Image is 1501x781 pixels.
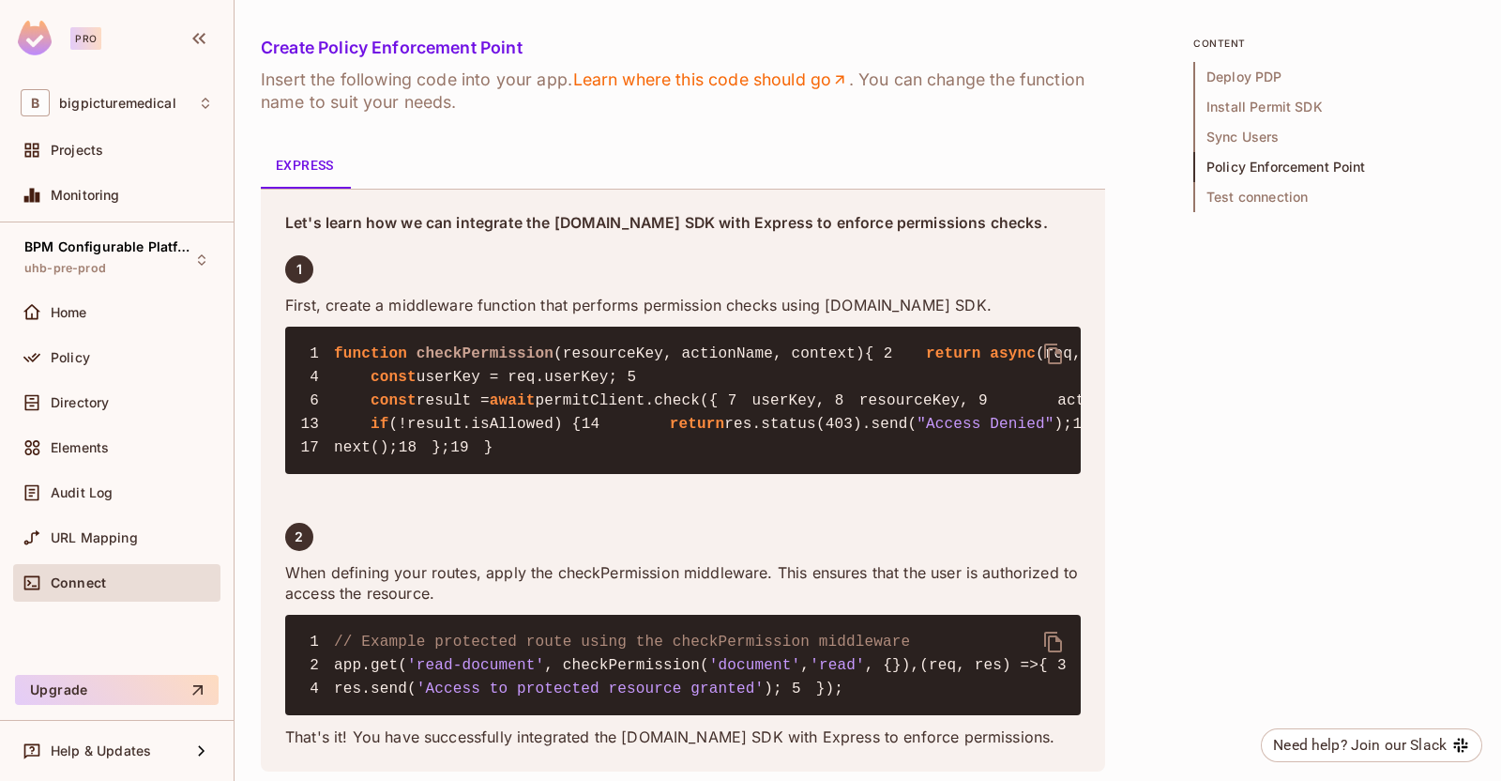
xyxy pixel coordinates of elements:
span: ) [856,345,865,362]
span: 4 [300,678,334,700]
span: return [926,345,981,362]
span: ( [919,657,929,674]
span: Workspace: bigpicturemedical [59,96,176,111]
span: 'Access to protected resource granted' [417,681,765,697]
span: uhb-pre-prod [24,261,106,276]
span: 9 [969,390,1003,412]
a: Learn where this code should go [572,69,849,91]
span: resourceKey, actionName, context [563,345,856,362]
span: , checkPermission( [544,657,709,674]
span: Connect [51,575,106,590]
span: const [371,392,417,409]
span: ); [1054,416,1072,433]
span: Install Permit SDK [1193,92,1475,122]
span: ( [553,345,563,362]
span: B [21,89,50,116]
p: When defining your routes, apply the checkPermission middleware. This ensures that the user is au... [285,562,1081,604]
span: result = [417,392,490,409]
span: Policy Enforcement Point [1193,152,1475,182]
span: 7 [719,390,752,412]
span: 13 [300,413,334,436]
span: 1 [300,343,334,365]
span: ).send( [853,416,917,433]
div: Pro [70,27,101,50]
span: async [990,345,1036,362]
span: 18 [398,436,432,459]
p: That's it! You have successfully integrated the [DOMAIN_NAME] SDK with Express to enforce permiss... [285,727,1081,747]
span: Help & Updates [51,743,151,758]
span: Projects [51,143,103,158]
span: Test connection [1193,182,1475,212]
span: Elements [51,440,109,455]
span: 2 [300,654,334,677]
span: const [371,369,417,386]
p: First, create a middleware function that performs permission checks using [DOMAIN_NAME] SDK. [285,295,1081,315]
span: userKey = req.userKey; [417,369,618,386]
span: { [865,345,874,362]
span: 5 [617,366,651,389]
span: ); [764,681,782,697]
span: 'read' [810,657,865,674]
span: 403 [826,416,853,433]
button: delete [1031,620,1076,665]
span: Directory [51,395,109,410]
span: 4 [300,366,334,389]
span: function [334,345,407,362]
span: checkPermission [417,345,553,362]
p: content [1193,36,1475,51]
button: delete [1031,331,1076,376]
span: , {}), [865,657,920,674]
p: Let's learn how we can integrate the [DOMAIN_NAME] SDK with Express to enforce permissions checks. [285,214,1081,233]
span: await [490,392,536,409]
img: SReyMgAAAABJRU5ErkJggg== [18,21,52,55]
span: , [800,657,810,674]
span: Home [51,305,87,320]
span: permitClient.check({ [536,392,719,409]
span: { [1039,657,1048,674]
span: 1 [296,262,302,277]
span: URL Mapping [51,530,138,545]
span: Deploy PDP [1193,62,1475,92]
span: BPM Configurable Platform [24,239,193,254]
h6: Insert the following code into your app. . You can change the function name to suit your needs. [261,69,1105,114]
span: if [371,416,389,433]
span: // Example protected route using the checkPermission middleware [334,634,910,651]
span: 15 [1072,413,1106,436]
span: return [670,416,725,433]
span: 'read-document' [407,657,544,674]
span: (!result.isAllowed) { [389,416,582,433]
span: 2 [873,343,907,365]
h5: Create Policy Enforcement Point [261,38,1105,57]
div: Need help? Join our Slack [1273,734,1447,757]
span: Monitoring [51,188,120,203]
span: 'document' [709,657,801,674]
span: app.get( [334,657,407,674]
button: Express [261,144,349,189]
code: }); [300,634,1319,697]
span: Audit Log [51,485,113,500]
span: 8 [826,390,859,412]
span: 5 [782,678,816,700]
span: Sync Users [1193,122,1475,152]
span: 14 [581,413,614,436]
button: Upgrade [15,675,219,705]
span: action [1057,392,1113,409]
span: "Access Denied" [917,416,1054,433]
span: res.send( [334,681,417,697]
span: 1 [300,631,334,653]
span: Policy [51,350,90,365]
span: res.status( [724,416,825,433]
span: req, res [929,657,1002,674]
span: 19 [450,436,484,459]
span: 17 [300,436,334,459]
span: ) => [1002,657,1039,674]
span: 6 [300,390,334,412]
span: 2 [295,529,303,544]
